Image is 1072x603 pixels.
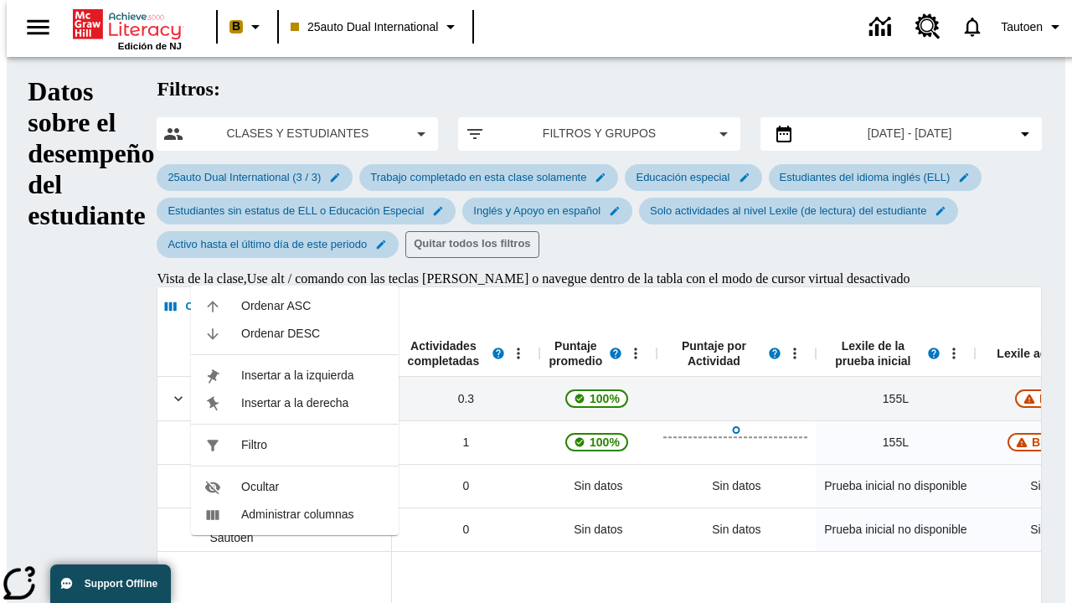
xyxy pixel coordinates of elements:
span: Insertar a la izquierda [241,367,385,384]
svg: Collapse Date Range Filter [1015,124,1035,144]
div: Editar Seleccionado filtro de Solo actividades al nivel Lexile (de lectura) del estudiante elemen... [639,198,958,224]
div: Sin datos, Dual, Sautoes [703,469,769,502]
button: Abrir menú [782,341,807,366]
div: Vista de la clase , Use alt / comando con las teclas [PERSON_NAME] o navegue dentro de la tabla c... [157,271,1041,286]
div: Sin datos, Multipleschoolsandprograms, Sautoen [539,508,657,551]
div: Editar Seleccionado filtro de Estudiantes sin estatus de ELL o Educación Especial elemento de sub... [157,198,456,224]
button: Seleccione las clases y los estudiantes opción del menú [163,124,431,144]
button: Seleccionar columnas [161,294,242,320]
button: Clase: 25auto Dual International, Selecciona una clase [284,12,467,42]
div: Editar Seleccionado filtro de Trabajo completado en esta clase solamente elemento de submenú [359,164,618,191]
span: 155 Lexile, 25auto Dual International (3/3) [883,390,909,408]
div: 0, Dual, Sautoes [392,464,539,508]
svg: Clic aquí para contraer la fila de la clase [170,390,187,407]
span: Puntaje por Actividad [665,338,762,368]
button: Boost El color de la clase es melocotón. Cambiar el color de la clase. [223,12,272,42]
button: Lea más sobre el Puntaje promedio [603,341,628,366]
span: Educación especial [626,171,740,183]
div: Editar Seleccionado filtro de Educación especial elemento de submenú [625,164,761,191]
span: Estudiantes del idioma inglés (ELL) [770,171,961,183]
button: Lea más sobre el Lexile de la prueba inicial [921,341,946,366]
span: 100% [583,384,626,414]
button: Lea más sobre el Puntaje por actividad [762,341,787,366]
button: Abrir menú [623,341,648,366]
span: [DATE] - [DATE] [868,125,952,142]
span: Sin datos [565,513,631,547]
span: Filtro [241,436,385,454]
button: Aplicar filtros opción del menú [465,124,733,144]
span: Support Offline [85,578,157,590]
button: Actividades completadas, Abrir menú, [506,341,531,366]
span: Edición de NJ [118,41,182,51]
button: Abrir menú [941,341,966,366]
h2: Filtros: [157,78,1041,100]
div: Sin datos, Dual, Sautoes [539,464,657,508]
span: 0 [462,477,469,495]
div: 0, Multipleschoolsandprograms, Sautoen [392,508,539,551]
span: Puntaje promedio [548,338,603,368]
span: Actividades completadas [400,338,486,368]
span: B [232,16,240,37]
button: Abrir Datos de actividades completadas, Dual, Sautoen [663,426,809,458]
a: Notificaciones [951,5,994,49]
button: Seleccione el intervalo de fechas opción del menú [767,124,1035,144]
span: 155 Lexile, Dual, Sautoen [883,434,909,451]
span: 0 [462,521,469,539]
span: 25auto Dual International [291,18,438,36]
span: Clases y estudiantes [197,125,398,142]
a: Centro de información [859,4,905,50]
span: Administrar columnas [241,506,385,523]
span: Solo actividades al nivel Lexile (de lectura) del estudiante [640,204,936,217]
span: Ordenar DESC [241,325,385,343]
span: 25auto Dual International (3 / 3) [157,171,331,183]
button: Support Offline [50,564,171,603]
span: Inglés y Apoyo en español [463,204,611,217]
span: Lexile actual [997,346,1067,361]
span: Filtros y grupos [498,125,699,142]
span: Ordenar ASC [241,297,385,315]
span: Activo hasta el último día de este periodo [157,238,377,250]
span: Trabajo completado en esta clase solamente [360,171,596,183]
div: , 100%, La puntuación media de 100% correspondiente al primer intento de este estudiante de respo... [539,420,657,464]
span: Estudiantes sin estatus de ELL o Educación Especial [157,204,434,217]
span: Lexile de la prueba inicial [824,338,921,368]
span: Prueba inicial no disponible, Dual, Sautoes [824,477,966,495]
ul: Actividades completadas, Abrir menú, [191,286,399,535]
span: 100% [583,427,626,457]
div: Editar Seleccionado filtro de 25auto Dual International (3 / 3) elemento de submenú [157,164,353,191]
div: 0.3, 25auto Dual International (3/3) [392,377,539,420]
button: Clic aquí para contraer la fila de la clase [166,386,191,411]
div: Editar Seleccionado filtro de Activo hasta el último día de este periodo elemento de submenú [157,231,399,258]
div: Portada [73,6,182,51]
div: 1, Dual, Sautoen [392,420,539,464]
span: 0.3 [458,390,474,408]
button: Lea más sobre Actividades completadas [486,341,511,366]
div: Actividades completadas [392,330,539,377]
span: Insertar a la derecha [241,394,385,412]
div: Editar Seleccionado filtro de Estudiantes del idioma inglés (ELL) elemento de submenú [769,164,982,191]
a: Centro de recursos, Se abrirá en una pestaña nueva. [905,4,951,49]
span: 1 [462,434,469,451]
div: , 100%, La puntuación media de 100% correspondiente al primer intento de este estudiante de respo... [539,377,657,420]
button: Abrir el menú lateral [13,3,63,52]
div: Sin datos, Multipleschoolsandprograms, Sautoen [703,513,769,546]
span: Ocultar [241,478,385,496]
span: Tautoen [1001,18,1043,36]
span: Sin datos [565,469,631,503]
div: Editar Seleccionado filtro de Inglés y Apoyo en español elemento de submenú [462,198,632,224]
span: Prueba inicial no disponible, Multipleschoolsandprograms, Sautoen [824,521,966,539]
button: Perfil/Configuración [994,12,1072,42]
